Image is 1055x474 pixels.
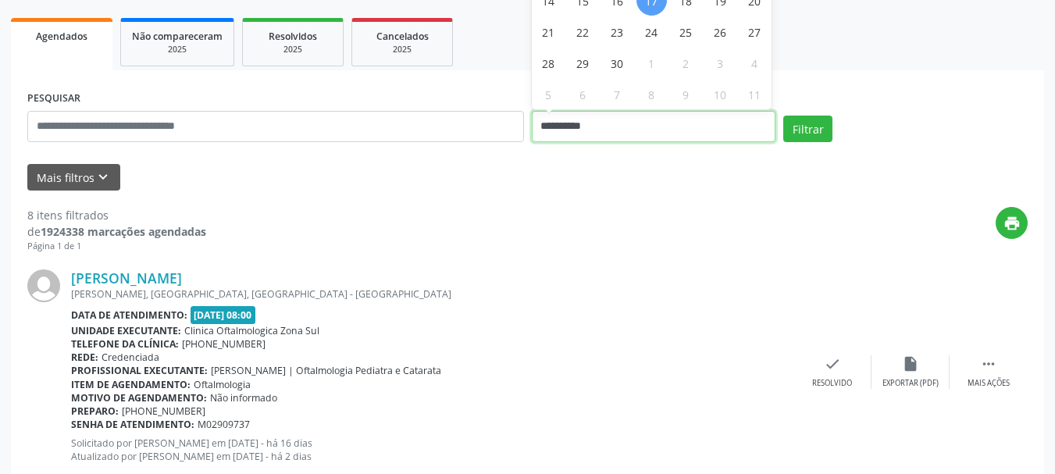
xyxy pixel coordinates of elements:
span: Outubro 8, 2025 [636,79,667,109]
a: [PERSON_NAME] [71,269,182,287]
span: Clinica Oftalmologica Zona Sul [184,324,319,337]
label: PESQUISAR [27,87,80,111]
div: 2025 [363,44,441,55]
span: Outubro 3, 2025 [705,48,736,78]
p: Solicitado por [PERSON_NAME] em [DATE] - há 16 dias Atualizado por [PERSON_NAME] em [DATE] - há 2... [71,437,793,463]
span: Outubro 4, 2025 [740,48,770,78]
b: Unidade executante: [71,324,181,337]
b: Data de atendimento: [71,308,187,322]
span: [PERSON_NAME] | Oftalmologia Pediatra e Catarata [211,364,441,377]
span: Outubro 5, 2025 [533,79,564,109]
b: Telefone da clínica: [71,337,179,351]
strong: 1924338 marcações agendadas [41,224,206,239]
span: Setembro 21, 2025 [533,16,564,47]
span: Outubro 7, 2025 [602,79,633,109]
img: img [27,269,60,302]
span: Oftalmologia [194,378,251,391]
span: Setembro 23, 2025 [602,16,633,47]
b: Senha de atendimento: [71,418,194,431]
span: Outubro 2, 2025 [671,48,701,78]
i:  [980,355,997,372]
span: Setembro 30, 2025 [602,48,633,78]
b: Rede: [71,351,98,364]
span: Agendados [36,30,87,43]
div: Resolvido [812,378,852,389]
span: Setembro 29, 2025 [568,48,598,78]
b: Motivo de agendamento: [71,391,207,405]
span: [PHONE_NUMBER] [182,337,266,351]
span: Setembro 27, 2025 [740,16,770,47]
span: Setembro 25, 2025 [671,16,701,47]
span: Outubro 6, 2025 [568,79,598,109]
div: 8 itens filtrados [27,207,206,223]
span: Cancelados [376,30,429,43]
i: check [824,355,841,372]
span: Outubro 1, 2025 [636,48,667,78]
span: Credenciada [102,351,159,364]
span: M02909737 [198,418,250,431]
span: Setembro 28, 2025 [533,48,564,78]
div: 2025 [132,44,223,55]
b: Profissional executante: [71,364,208,377]
button: Mais filtroskeyboard_arrow_down [27,164,120,191]
b: Preparo: [71,405,119,418]
button: Filtrar [783,116,832,142]
span: Setembro 24, 2025 [636,16,667,47]
button: print [996,207,1028,239]
i: insert_drive_file [902,355,919,372]
span: Setembro 22, 2025 [568,16,598,47]
span: Outubro 9, 2025 [671,79,701,109]
b: Item de agendamento: [71,378,191,391]
div: de [27,223,206,240]
div: Exportar (PDF) [882,378,939,389]
i: keyboard_arrow_down [94,169,112,186]
div: Página 1 de 1 [27,240,206,253]
div: 2025 [254,44,332,55]
div: Mais ações [968,378,1010,389]
i: print [1003,215,1021,232]
div: [PERSON_NAME], [GEOGRAPHIC_DATA], [GEOGRAPHIC_DATA] - [GEOGRAPHIC_DATA] [71,287,793,301]
span: [PHONE_NUMBER] [122,405,205,418]
span: Não compareceram [132,30,223,43]
span: Outubro 11, 2025 [740,79,770,109]
span: Resolvidos [269,30,317,43]
span: Não informado [210,391,277,405]
span: Outubro 10, 2025 [705,79,736,109]
span: Setembro 26, 2025 [705,16,736,47]
span: [DATE] 08:00 [191,306,256,324]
